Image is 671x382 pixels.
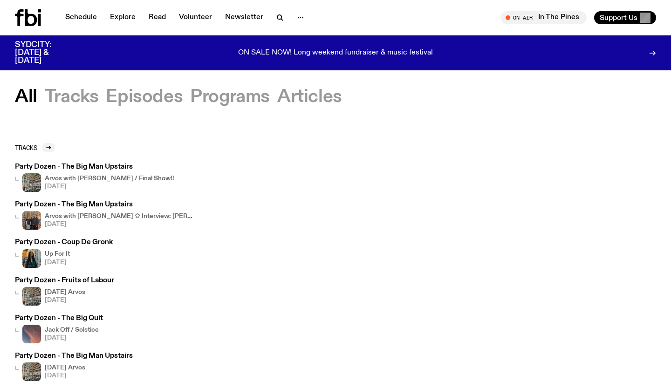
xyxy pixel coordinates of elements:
[15,315,103,322] h3: Party Dozen - The Big Quit
[45,373,85,379] span: [DATE]
[22,211,41,230] img: four people wearing black standing together in front of a wall of CDs
[45,259,70,266] span: [DATE]
[501,11,587,24] button: On AirIn The Pines
[143,11,171,24] a: Read
[22,249,41,268] img: Ify - a Brown Skin girl with black braided twists, looking up to the side with her tongue stickin...
[15,277,114,284] h3: Party Dozen - Fruits of Labour
[15,201,194,230] a: Party Dozen - The Big Man Upstairsfour people wearing black standing together in front of a wall ...
[45,327,99,333] h4: Jack Off / Solstice
[15,164,174,171] h3: Party Dozen - The Big Man Upstairs
[15,239,113,267] a: Party Dozen - Coup De GronkIfy - a Brown Skin girl with black braided twists, looking up to the s...
[45,213,194,219] h4: Arvos with [PERSON_NAME] ✩ Interview: [PERSON_NAME]
[594,11,656,24] button: Support Us
[15,353,133,360] h3: Party Dozen - The Big Man Upstairs
[219,11,269,24] a: Newsletter
[22,173,41,192] img: A corner shot of the fbi music library
[190,89,270,105] button: Programs
[15,201,194,208] h3: Party Dozen - The Big Man Upstairs
[45,289,85,295] h4: [DATE] Arvos
[15,353,133,381] a: Party Dozen - The Big Man UpstairsA corner shot of the fbi music library[DATE] Arvos[DATE]
[45,221,194,227] span: [DATE]
[15,315,103,343] a: Party Dozen - The Big QuitJack Off / Solstice[DATE]
[22,287,41,306] img: A corner shot of the fbi music library
[45,176,174,182] h4: Arvos with [PERSON_NAME] / Final Show!!
[15,164,174,192] a: Party Dozen - The Big Man UpstairsA corner shot of the fbi music libraryArvos with [PERSON_NAME] ...
[106,89,183,105] button: Episodes
[15,239,113,246] h3: Party Dozen - Coup De Gronk
[600,14,637,22] span: Support Us
[15,277,114,306] a: Party Dozen - Fruits of LabourA corner shot of the fbi music library[DATE] Arvos[DATE]
[104,11,141,24] a: Explore
[45,365,85,371] h4: [DATE] Arvos
[45,297,85,303] span: [DATE]
[60,11,103,24] a: Schedule
[45,335,99,341] span: [DATE]
[45,89,99,105] button: Tracks
[15,89,37,105] button: All
[15,144,37,151] h2: Tracks
[173,11,218,24] a: Volunteer
[277,89,342,105] button: Articles
[45,251,70,257] h4: Up For It
[15,41,75,65] h3: SYDCITY: [DATE] & [DATE]
[22,362,41,381] img: A corner shot of the fbi music library
[45,184,174,190] span: [DATE]
[238,49,433,57] p: ON SALE NOW! Long weekend fundraiser & music festival
[15,143,55,152] a: Tracks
